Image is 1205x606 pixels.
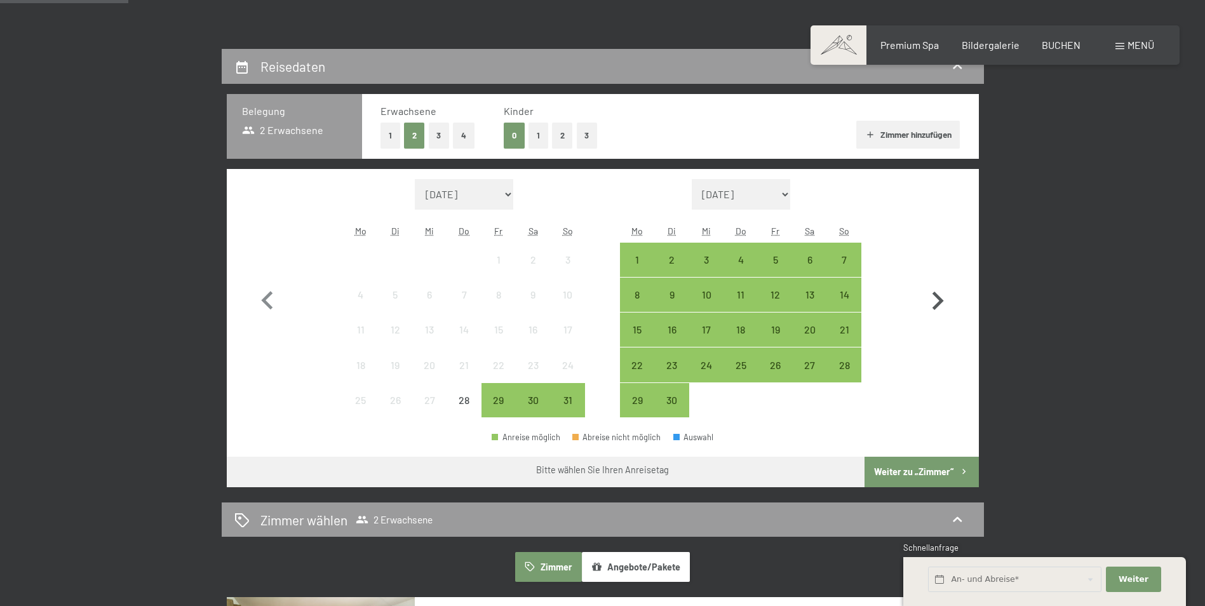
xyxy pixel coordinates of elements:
[552,123,573,149] button: 2
[865,457,978,487] button: Weiter zu „Zimmer“
[447,278,481,312] div: Anreise nicht möglich
[551,395,583,427] div: 31
[577,123,598,149] button: 3
[412,383,447,417] div: Anreise nicht möglich
[551,360,583,392] div: 24
[504,123,525,149] button: 0
[412,347,447,382] div: Wed Aug 20 2025
[344,313,378,347] div: Mon Aug 11 2025
[621,395,653,427] div: 29
[550,383,584,417] div: Sun Aug 31 2025
[550,243,584,277] div: Sun Aug 03 2025
[453,123,475,149] button: 4
[492,433,560,441] div: Anreise möglich
[344,278,378,312] div: Mon Aug 04 2025
[903,542,959,553] span: Schnellanfrage
[656,290,688,321] div: 9
[655,383,689,417] div: Tue Sep 30 2025
[656,255,688,286] div: 2
[344,313,378,347] div: Anreise nicht möglich
[448,395,480,427] div: 28
[481,278,516,312] div: Anreise nicht möglich
[827,313,861,347] div: Sun Sep 21 2025
[758,347,792,382] div: Anreise möglich
[621,290,653,321] div: 8
[620,278,654,312] div: Anreise möglich
[828,360,860,392] div: 28
[919,179,956,418] button: Nächster Monat
[1119,574,1148,585] span: Weiter
[794,290,826,321] div: 13
[759,255,791,286] div: 5
[414,325,445,356] div: 13
[447,383,481,417] div: Anreise nicht möglich
[690,290,722,321] div: 10
[412,278,447,312] div: Wed Aug 06 2025
[356,513,433,526] span: 2 Erwachsene
[379,325,411,356] div: 12
[736,226,746,236] abbr: Donnerstag
[962,39,1020,51] a: Bildergalerie
[550,347,584,382] div: Sun Aug 24 2025
[448,360,480,392] div: 21
[725,325,757,356] div: 18
[517,290,549,321] div: 9
[378,313,412,347] div: Anreise nicht möglich
[378,383,412,417] div: Anreise nicht möglich
[725,255,757,286] div: 4
[839,226,849,236] abbr: Sonntag
[345,360,377,392] div: 18
[483,325,515,356] div: 15
[690,360,722,392] div: 24
[793,278,827,312] div: Anreise möglich
[447,383,481,417] div: Thu Aug 28 2025
[249,179,286,418] button: Vorheriger Monat
[344,383,378,417] div: Anreise nicht möglich
[827,243,861,277] div: Sun Sep 07 2025
[242,104,347,118] h3: Belegung
[481,313,516,347] div: Fri Aug 15 2025
[516,313,550,347] div: Anreise nicht möglich
[759,325,791,356] div: 19
[551,325,583,356] div: 17
[516,278,550,312] div: Sat Aug 09 2025
[412,278,447,312] div: Anreise nicht möglich
[620,278,654,312] div: Mon Sep 08 2025
[620,347,654,382] div: Mon Sep 22 2025
[828,325,860,356] div: 21
[481,347,516,382] div: Fri Aug 22 2025
[550,313,584,347] div: Anreise nicht möglich
[516,347,550,382] div: Sat Aug 23 2025
[690,255,722,286] div: 3
[689,313,724,347] div: Anreise möglich
[725,360,757,392] div: 25
[516,313,550,347] div: Sat Aug 16 2025
[758,313,792,347] div: Fri Sep 19 2025
[536,464,669,476] div: Bitte wählen Sie Ihren Anreisetag
[827,313,861,347] div: Anreise möglich
[378,347,412,382] div: Anreise nicht möglich
[412,383,447,417] div: Wed Aug 27 2025
[620,383,654,417] div: Anreise möglich
[481,313,516,347] div: Anreise nicht möglich
[1042,39,1080,51] a: BUCHEN
[689,243,724,277] div: Wed Sep 03 2025
[655,347,689,382] div: Anreise möglich
[621,325,653,356] div: 15
[1106,567,1161,593] button: Weiter
[724,347,758,382] div: Thu Sep 25 2025
[447,347,481,382] div: Anreise nicht möglich
[516,383,550,417] div: Sat Aug 30 2025
[794,255,826,286] div: 6
[724,313,758,347] div: Thu Sep 18 2025
[425,226,434,236] abbr: Mittwoch
[805,226,814,236] abbr: Samstag
[550,243,584,277] div: Anreise nicht möglich
[380,105,436,117] span: Erwachsene
[827,278,861,312] div: Sun Sep 14 2025
[412,313,447,347] div: Wed Aug 13 2025
[516,243,550,277] div: Anreise nicht möglich
[689,243,724,277] div: Anreise möglich
[481,347,516,382] div: Anreise nicht möglich
[758,347,792,382] div: Fri Sep 26 2025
